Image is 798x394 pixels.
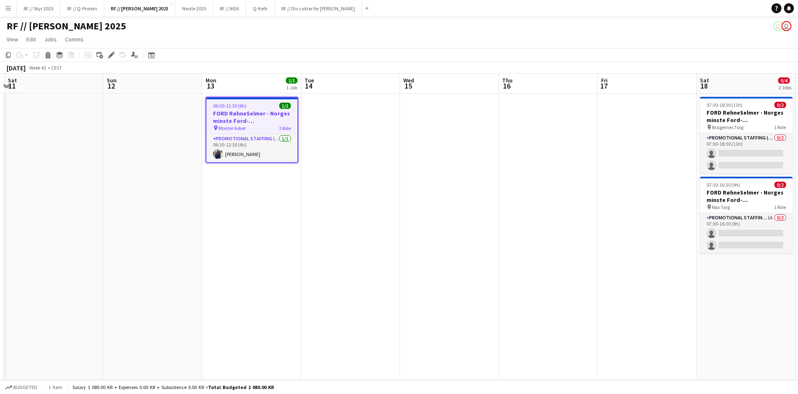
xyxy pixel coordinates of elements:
span: 18 [699,81,709,91]
div: [DATE] [7,64,26,72]
a: Edit [23,34,39,45]
button: Budgeted [4,383,38,392]
app-user-avatar: Fredrikke Moland Flesner [773,21,783,31]
span: 11 [7,81,17,91]
span: Wed [403,77,414,84]
span: Fri [601,77,608,84]
span: 13 [204,81,216,91]
app-card-role: Promotional Staffing (Brand Ambassadors)1A0/207:30-16:30 (9h) [700,213,793,253]
span: Comms [65,36,84,43]
span: 15 [402,81,414,91]
button: Nestle 2025 [175,0,213,17]
span: 1/1 [279,103,291,109]
app-job-card: 06:30-12:30 (6h)1/1FORD RøhneSelmer - Norges minste Ford-forhandlerkontor Monter Asker1 RolePromo... [206,97,298,163]
span: 1/1 [286,77,297,84]
span: Sat [8,77,17,84]
span: Edit [26,36,36,43]
div: Salary 1 080.00 KR + Expenses 0.00 KR + Subsistence 0.00 KR = [72,384,274,390]
span: Budgeted [13,384,37,390]
span: 0/2 [774,102,786,108]
span: 16 [501,81,513,91]
span: 14 [303,81,314,91]
app-card-role: Promotional Staffing (Brand Ambassadors)0/207:30-18:30 (11h) [700,133,793,173]
a: View [3,34,22,45]
button: RF // Skyr 2025 [17,0,60,17]
app-user-avatar: Fredrikke Moland Flesner [781,21,791,31]
span: View [7,36,18,43]
span: Bragernes Torg [712,124,743,130]
span: Jobs [44,36,57,43]
div: 2 Jobs [779,84,791,91]
h1: RF // [PERSON_NAME] 2025 [7,20,126,32]
a: Comms [62,34,87,45]
span: Tue [304,77,314,84]
span: Sun [107,77,117,84]
span: Week 41 [27,65,48,71]
button: RF // IKEA [213,0,246,17]
span: 07:30-16:30 (9h) [707,182,740,188]
h3: FORD RøhneSelmer - Norges minste Ford-forhandlerkontor [700,109,793,124]
span: 1 Role [774,124,786,130]
span: Thu [502,77,513,84]
button: RF // Div vakter for [PERSON_NAME] [275,0,362,17]
span: Sat [700,77,709,84]
span: 0/4 [778,77,790,84]
a: Jobs [41,34,60,45]
span: 1 Role [279,125,291,131]
h3: FORD RøhneSelmer - Norges minste Ford-forhandlerkontor [700,189,793,204]
button: RF // Q-Protein [60,0,104,17]
span: 0/2 [774,182,786,188]
span: Monter Asker [218,125,246,131]
span: Total Budgeted 1 080.00 KR [208,384,274,390]
button: RF // [PERSON_NAME] 2025 [104,0,175,17]
h3: FORD RøhneSelmer - Norges minste Ford-forhandlerkontor [206,110,297,125]
span: 12 [105,81,117,91]
span: 1 Role [774,204,786,210]
span: 1 item [46,384,65,390]
span: 17 [600,81,608,91]
span: 07:30-18:30 (11h) [707,102,743,108]
span: Mon [206,77,216,84]
app-job-card: 07:30-18:30 (11h)0/2FORD RøhneSelmer - Norges minste Ford-forhandlerkontor Bragernes Torg1 RolePr... [700,97,793,173]
app-card-role: Promotional Staffing (Brand Ambassadors)1/106:30-12:30 (6h)[PERSON_NAME] [206,134,297,162]
span: Røa Torg [712,204,730,210]
div: 1 Job [286,84,297,91]
span: 06:30-12:30 (6h) [213,103,247,109]
button: Q-Kefir [246,0,275,17]
app-job-card: 07:30-16:30 (9h)0/2FORD RøhneSelmer - Norges minste Ford-forhandlerkontor Røa Torg1 RolePromotion... [700,177,793,253]
div: CEST [51,65,62,71]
